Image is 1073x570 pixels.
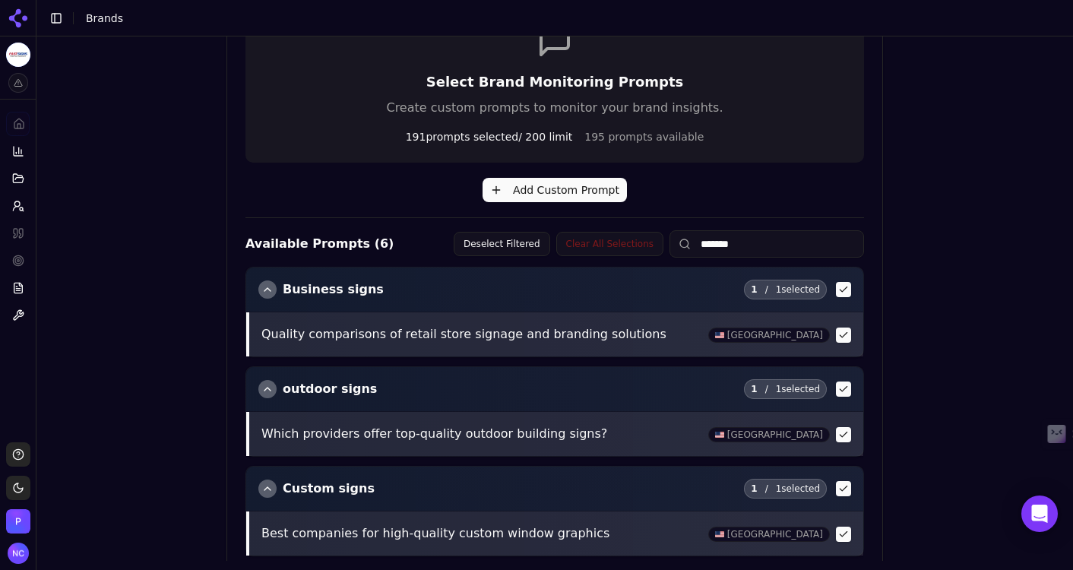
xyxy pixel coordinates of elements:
[765,383,768,395] span: /
[708,427,830,442] span: [GEOGRAPHIC_DATA]
[261,325,699,344] p: Quality comparisons of retail store signage and branding solutions
[765,483,768,495] span: /
[8,543,29,564] button: Open user button
[708,527,830,542] span: [GEOGRAPHIC_DATA]
[715,432,724,438] img: US
[751,383,757,395] span: 1
[258,280,384,299] button: Business signs
[6,509,30,534] img: Propelled Brands
[584,129,704,144] span: 195 prompts available
[751,483,757,495] span: 1
[6,509,30,534] button: Open organization switcher
[258,380,377,398] button: outdoor signs
[264,99,846,117] p: Create custom prompts to monitor your brand insights.
[715,332,724,338] img: US
[744,479,827,499] span: 1 selected
[744,280,827,299] span: 1 selected
[1021,496,1058,532] div: Open Intercom Messenger
[715,531,724,537] img: US
[406,129,573,144] span: 191 prompts selected / 200 limit
[245,235,394,253] h4: Available Prompts ( 6 )
[86,11,1030,26] nav: breadcrumb
[708,328,830,343] span: [GEOGRAPHIC_DATA]
[744,379,827,399] span: 1 selected
[258,480,375,498] button: Custom signs
[6,43,30,67] img: FASTSIGNS
[454,232,550,256] button: Deselect Filtered
[483,178,627,202] button: Add Custom Prompt
[6,43,30,67] button: Current brand: FASTSIGNS
[765,283,768,296] span: /
[556,232,663,256] button: Clear All Selections
[264,71,846,93] h3: Select Brand Monitoring Prompts
[261,424,699,444] p: Which providers offer top-quality outdoor building signs?
[86,12,123,24] span: Brands
[8,543,29,564] img: Nataly Chigireva
[261,524,699,543] p: Best companies for high-quality custom window graphics
[751,283,757,296] span: 1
